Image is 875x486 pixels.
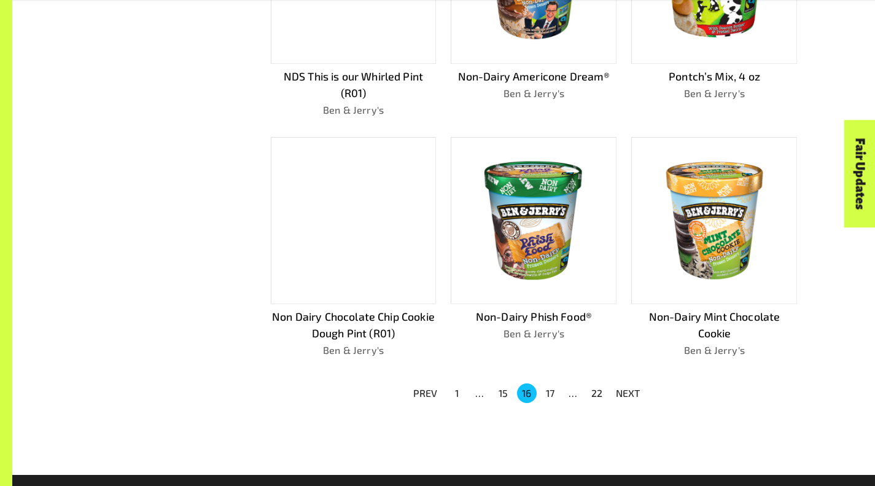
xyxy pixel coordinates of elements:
p: Non-Dairy Mint Chocolate Cookie [631,308,797,341]
p: PREV [413,386,438,401]
button: PREV [406,382,445,404]
a: Non-Dairy Mint Chocolate CookieBen & Jerry's [631,137,797,358]
p: Ben & Jerry's [631,343,797,358]
button: Go to page 1 [447,383,467,403]
nav: pagination navigation [406,382,648,404]
p: Ben & Jerry's [271,103,437,117]
button: Go to page 17 [540,383,560,403]
div: … [564,386,583,401]
button: Go to page 22 [587,383,607,403]
button: Go to page 15 [494,383,513,403]
p: Ben & Jerry's [271,343,437,358]
p: Ben & Jerry's [451,86,616,101]
p: Ben & Jerry's [451,326,616,341]
p: NEXT [616,386,640,401]
div: … [470,386,490,401]
button: NEXT [609,382,648,404]
p: Non-Dairy Americone Dream® [451,68,616,85]
p: Non-Dairy Phish Food® [451,308,616,325]
a: Non-Dairy Phish Food®Ben & Jerry's [451,137,616,358]
a: Non Dairy Chocolate Chip Cookie Dough Pint (R01)Ben & Jerry's [271,137,437,358]
button: page 16 [517,383,537,403]
p: Pontch’s Mix, 4 oz [631,68,797,85]
p: Non Dairy Chocolate Chip Cookie Dough Pint (R01) [271,308,437,341]
p: NDS This is our Whirled Pint (R01) [271,68,437,101]
p: Ben & Jerry's [631,86,797,101]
